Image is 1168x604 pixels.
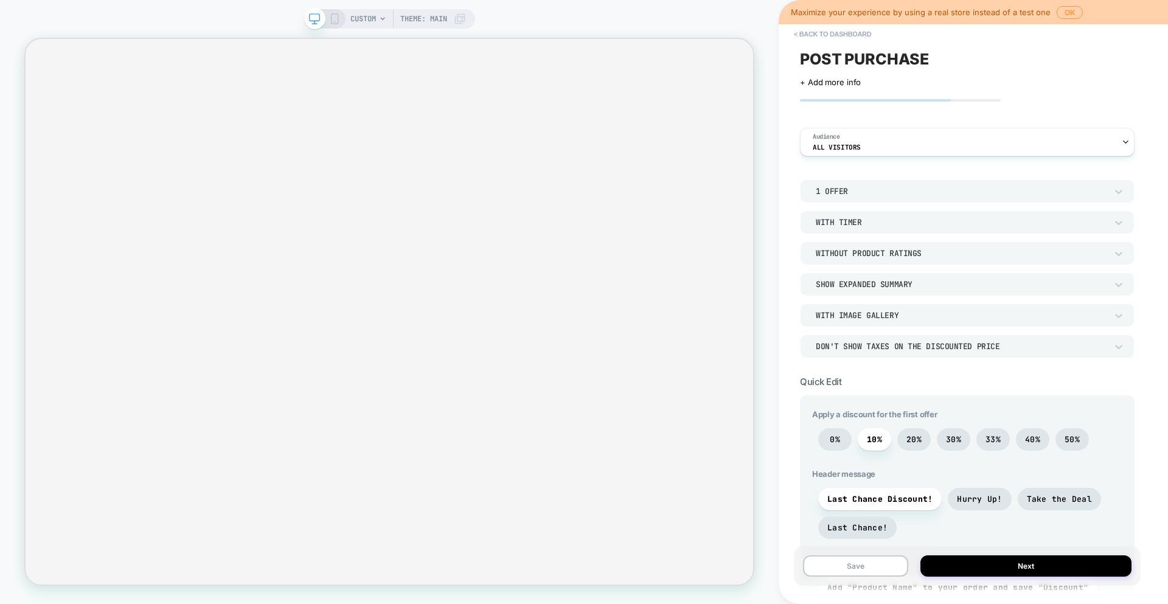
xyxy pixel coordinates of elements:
span: Last Chance! [827,522,888,533]
span: Audience [813,133,840,141]
div: Without Product Ratings [816,248,1107,259]
span: 20% [906,434,922,445]
span: 33% [985,434,1001,445]
div: With Timer [816,217,1107,227]
button: Next [920,555,1131,577]
span: Quick Edit [800,376,841,387]
button: < back to dashboard [788,24,877,44]
div: 1 Offer [816,186,1107,196]
span: 10% [867,434,882,445]
span: 0% [830,434,840,445]
div: Don't show taxes on the discounted price [816,341,1107,352]
span: 50% [1065,434,1080,445]
span: All Visitors [813,143,861,151]
span: Theme: MAIN [400,9,447,29]
span: Apply a discount for the first offer [812,409,1122,419]
button: OK [1057,6,1083,19]
span: Hurry Up! [957,494,1002,504]
span: CUSTOM [350,9,376,29]
span: + Add more info [800,77,861,87]
span: Take the Deal [1027,494,1092,504]
span: Header message [812,469,1122,479]
div: Show Expanded Summary [816,279,1107,290]
span: 30% [946,434,961,445]
button: Save [803,555,908,577]
span: Last Chance Discount! [827,494,933,504]
span: 40% [1025,434,1040,445]
span: POST PURCHASE [800,50,929,68]
div: With Image Gallery [816,310,1107,321]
